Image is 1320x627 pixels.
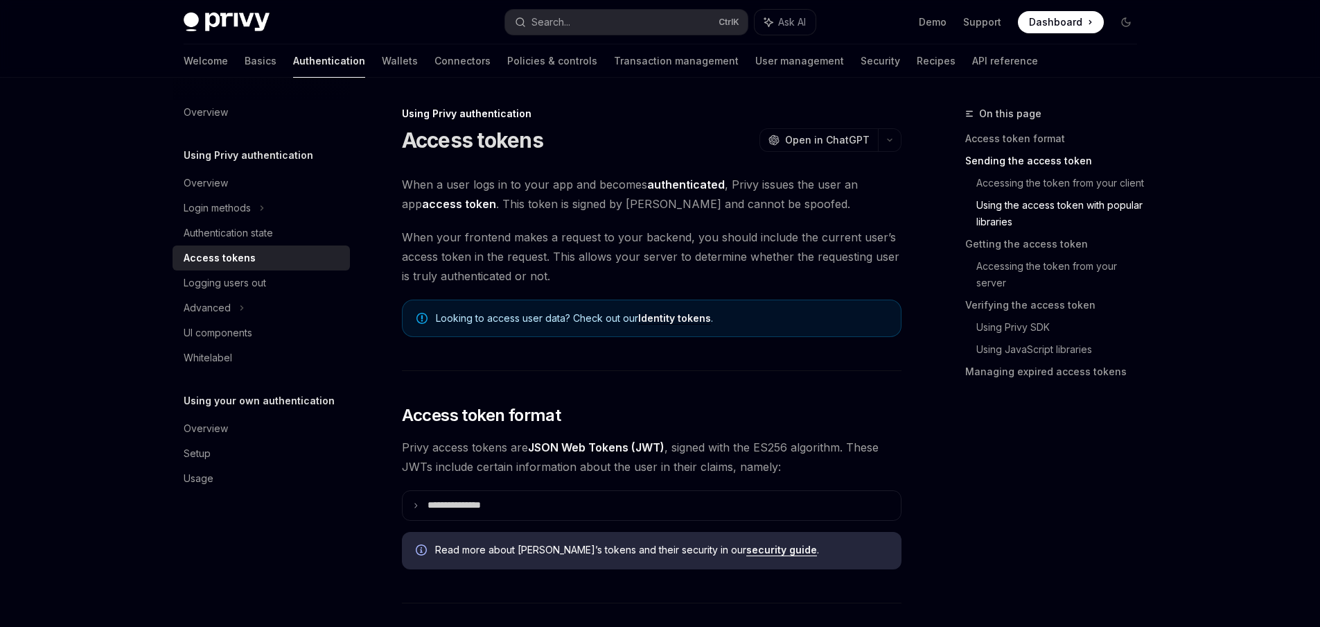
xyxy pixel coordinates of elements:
[184,300,231,316] div: Advanced
[965,294,1148,316] a: Verifying the access token
[173,345,350,370] a: Whitelabel
[184,445,211,462] div: Setup
[173,270,350,295] a: Logging users out
[965,150,1148,172] a: Sending the access token
[755,44,844,78] a: User management
[184,393,335,409] h5: Using your own authentication
[614,44,739,78] a: Transaction management
[402,227,901,286] span: When your frontend makes a request to your backend, you should include the current user’s access ...
[173,416,350,441] a: Overview
[173,466,350,491] a: Usage
[184,44,228,78] a: Welcome
[785,133,870,147] span: Open in ChatGPT
[719,17,739,28] span: Ctrl K
[647,178,725,191] strong: authenticated
[173,100,350,125] a: Overview
[184,104,228,121] div: Overview
[245,44,276,78] a: Basics
[755,10,816,35] button: Ask AI
[173,441,350,466] a: Setup
[184,275,266,291] div: Logging users out
[184,225,273,241] div: Authentication state
[184,250,256,266] div: Access tokens
[531,14,570,31] div: Search...
[173,320,350,345] a: UI components
[1115,11,1137,33] button: Toggle dark mode
[416,313,428,324] svg: Note
[976,255,1148,294] a: Accessing the token from your server
[976,172,1148,194] a: Accessing the token from your client
[402,128,543,153] h1: Access tokens
[919,15,947,29] a: Demo
[528,440,665,455] a: JSON Web Tokens (JWT)
[976,316,1148,338] a: Using Privy SDK
[173,221,350,246] a: Authentication state
[965,128,1148,150] a: Access token format
[434,44,491,78] a: Connectors
[402,438,901,476] span: Privy access tokens are , signed with the ES256 algorithm. These JWTs include certain information...
[184,175,228,191] div: Overview
[422,197,496,211] strong: access token
[173,246,350,270] a: Access tokens
[638,312,711,325] a: Identity tokens
[435,543,888,557] span: Read more about [PERSON_NAME]’s tokens and their security in our .
[1018,11,1104,33] a: Dashboard
[184,325,252,341] div: UI components
[965,233,1148,255] a: Getting the access token
[402,107,901,121] div: Using Privy authentication
[184,200,251,216] div: Login methods
[917,44,956,78] a: Recipes
[746,544,817,556] a: security guide
[184,12,270,32] img: dark logo
[972,44,1038,78] a: API reference
[976,338,1148,361] a: Using JavaScript libraries
[505,10,748,35] button: Search...CtrlK
[173,171,350,196] a: Overview
[778,15,806,29] span: Ask AI
[184,420,228,437] div: Overview
[184,350,232,366] div: Whitelabel
[402,175,901,214] span: When a user logs in to your app and becomes , Privy issues the user an app . This token is signed...
[861,44,900,78] a: Security
[507,44,597,78] a: Policies & controls
[436,311,887,325] span: Looking to access user data? Check out our .
[293,44,365,78] a: Authentication
[402,404,561,427] span: Access token format
[184,147,313,164] h5: Using Privy authentication
[416,544,430,558] svg: Info
[759,128,878,152] button: Open in ChatGPT
[979,105,1041,122] span: On this page
[976,194,1148,233] a: Using the access token with popular libraries
[963,15,1001,29] a: Support
[382,44,418,78] a: Wallets
[184,470,213,487] div: Usage
[1029,15,1082,29] span: Dashboard
[965,361,1148,383] a: Managing expired access tokens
